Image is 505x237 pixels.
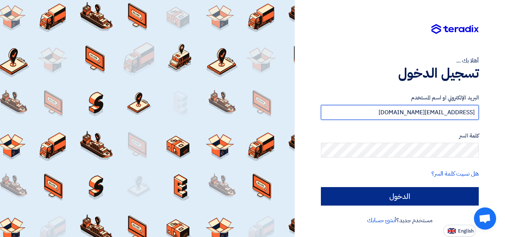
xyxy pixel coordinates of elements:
[321,216,479,225] div: مستخدم جديد؟
[321,187,479,206] input: الدخول
[321,94,479,102] label: البريد الإلكتروني او اسم المستخدم
[443,225,476,237] button: English
[431,169,479,178] a: هل نسيت كلمة السر؟
[448,228,456,234] img: en-US.png
[321,105,479,120] input: أدخل بريد العمل الإلكتروني او اسم المستخدم الخاص بك ...
[474,207,496,230] div: Open chat
[321,65,479,81] h1: تسجيل الدخول
[321,56,479,65] div: أهلا بك ...
[458,228,474,234] span: English
[431,24,479,34] img: Teradix logo
[321,132,479,140] label: كلمة السر
[367,216,396,225] a: أنشئ حسابك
